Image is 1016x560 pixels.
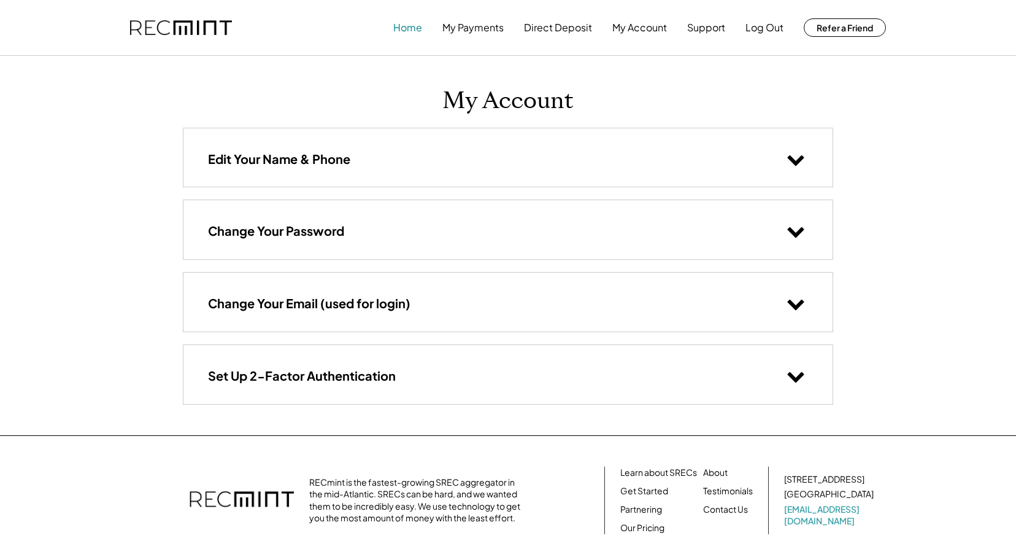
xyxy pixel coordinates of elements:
h3: Change Your Email (used for login) [208,295,410,311]
a: Our Pricing [620,522,664,534]
img: recmint-logotype%403x.png [130,20,232,36]
img: recmint-logotype%403x.png [190,479,294,522]
button: Refer a Friend [804,18,886,37]
h3: Set Up 2-Factor Authentication [208,368,396,384]
h3: Edit Your Name & Phone [208,151,350,167]
a: [EMAIL_ADDRESS][DOMAIN_NAME] [784,504,876,527]
div: RECmint is the fastest-growing SREC aggregator in the mid-Atlantic. SRECs can be hard, and we wan... [309,476,527,524]
h3: Change Your Password [208,223,344,239]
a: Testimonials [703,485,753,497]
a: Contact Us [703,504,748,516]
button: Home [393,15,422,40]
a: About [703,467,728,479]
button: Log Out [745,15,783,40]
a: Learn about SRECs [620,467,697,479]
button: My Payments [442,15,504,40]
button: Direct Deposit [524,15,592,40]
button: My Account [612,15,667,40]
a: Partnering [620,504,662,516]
a: Get Started [620,485,668,497]
div: [STREET_ADDRESS] [784,473,864,486]
h1: My Account [442,87,574,115]
button: Support [687,15,725,40]
div: [GEOGRAPHIC_DATA] [784,488,874,500]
